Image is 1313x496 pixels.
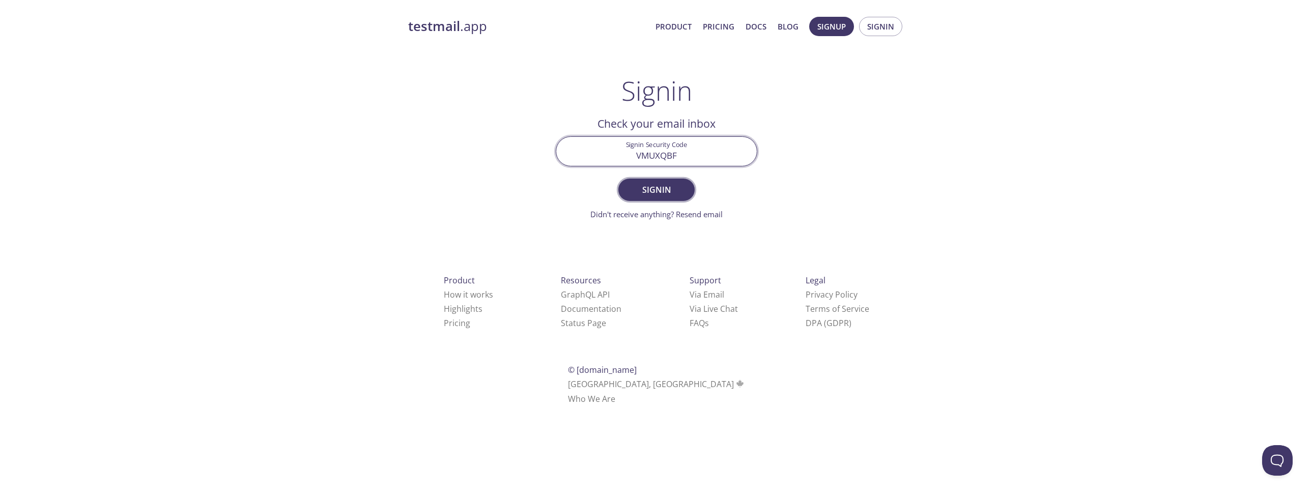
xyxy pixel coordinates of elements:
button: Signup [809,17,854,36]
a: testmail.app [408,18,647,35]
h2: Check your email inbox [556,115,757,132]
span: [GEOGRAPHIC_DATA], [GEOGRAPHIC_DATA] [568,378,746,390]
a: Docs [746,20,766,33]
a: GraphQL API [561,289,610,300]
span: Resources [561,275,601,286]
a: Pricing [703,20,734,33]
a: Via Live Chat [690,303,738,314]
span: Signin [630,183,683,197]
a: Terms of Service [806,303,869,314]
strong: testmail [408,17,460,35]
button: Signin [618,179,695,201]
span: Legal [806,275,825,286]
span: Signin [867,20,894,33]
span: Signup [817,20,846,33]
span: s [705,317,709,329]
a: Pricing [444,317,470,329]
a: How it works [444,289,493,300]
a: Product [655,20,692,33]
a: FAQ [690,317,709,329]
a: Privacy Policy [806,289,858,300]
a: DPA (GDPR) [806,317,851,329]
button: Signin [859,17,902,36]
a: Status Page [561,317,606,329]
a: Highlights [444,303,482,314]
span: Support [690,275,721,286]
h1: Signin [621,75,692,106]
span: Product [444,275,475,286]
a: Blog [778,20,798,33]
a: Who We Are [568,393,615,404]
a: Didn't receive anything? Resend email [590,209,723,219]
span: © [DOMAIN_NAME] [568,364,637,375]
a: Documentation [561,303,621,314]
iframe: Help Scout Beacon - Open [1262,445,1293,476]
a: Via Email [690,289,724,300]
